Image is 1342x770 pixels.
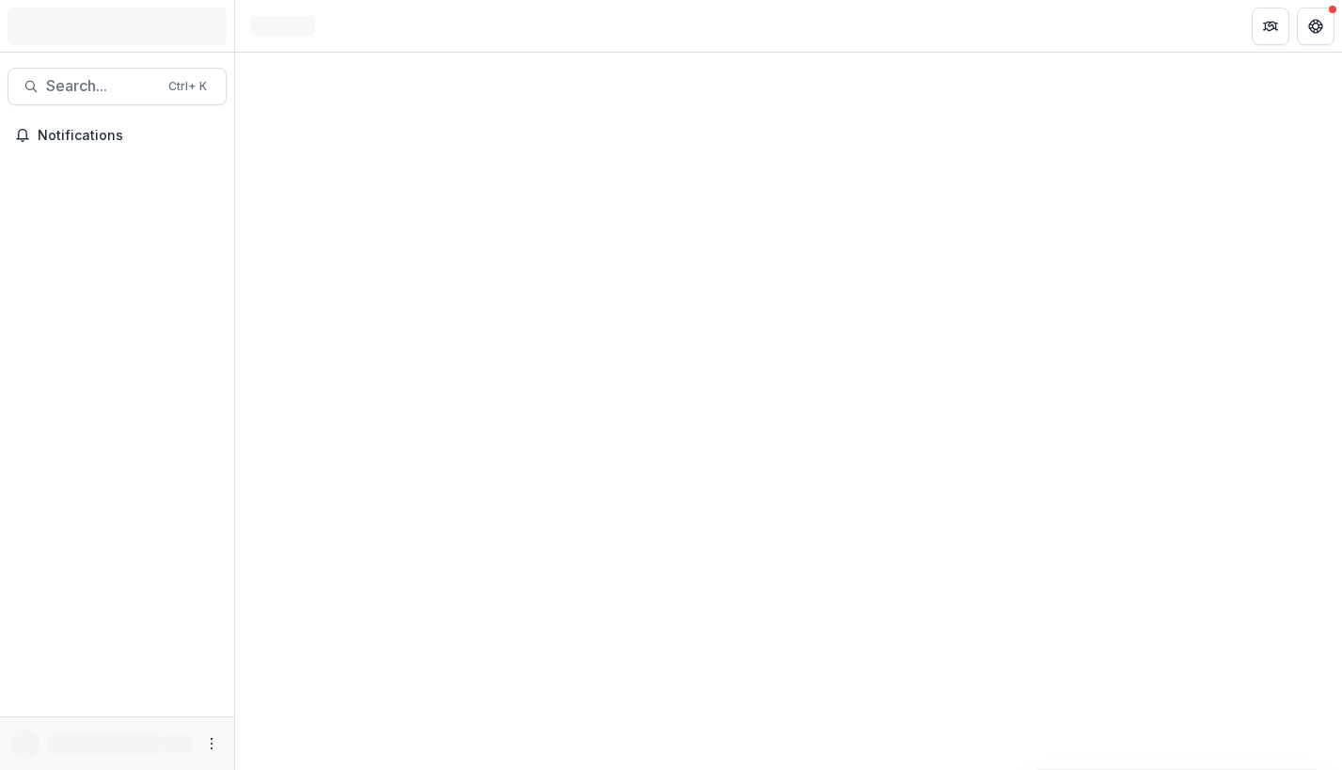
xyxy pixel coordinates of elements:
[8,68,227,105] button: Search...
[1297,8,1334,45] button: Get Help
[200,732,223,755] button: More
[243,12,323,39] nav: breadcrumb
[165,76,211,97] div: Ctrl + K
[8,120,227,150] button: Notifications
[1252,8,1289,45] button: Partners
[38,128,219,144] span: Notifications
[46,77,157,95] span: Search...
